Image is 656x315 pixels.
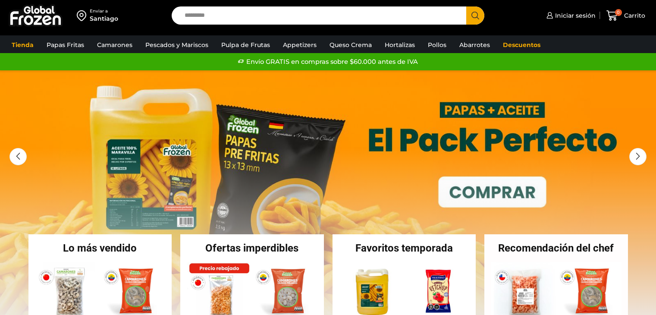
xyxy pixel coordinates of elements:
[380,37,419,53] a: Hortalizas
[180,243,324,253] h2: Ofertas imperdibles
[484,243,628,253] h2: Recomendación del chef
[325,37,376,53] a: Queso Crema
[28,243,172,253] h2: Lo más vendido
[217,37,274,53] a: Pulpa de Frutas
[622,11,645,20] span: Carrito
[455,37,494,53] a: Abarrotes
[629,148,647,165] div: Next slide
[90,8,118,14] div: Enviar a
[424,37,451,53] a: Pollos
[90,14,118,23] div: Santiago
[93,37,137,53] a: Camarones
[7,37,38,53] a: Tienda
[604,6,647,26] a: 0 Carrito
[553,11,596,20] span: Iniciar sesión
[279,37,321,53] a: Appetizers
[544,7,596,24] a: Iniciar sesión
[466,6,484,25] button: Search button
[77,8,90,23] img: address-field-icon.svg
[615,9,622,16] span: 0
[141,37,213,53] a: Pescados y Mariscos
[333,243,476,253] h2: Favoritos temporada
[42,37,88,53] a: Papas Fritas
[499,37,545,53] a: Descuentos
[9,148,27,165] div: Previous slide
